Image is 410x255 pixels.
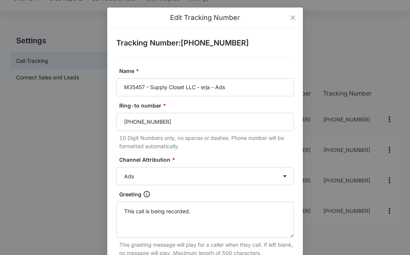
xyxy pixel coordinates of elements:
[119,102,297,110] label: Ring-to number
[119,156,297,164] label: Channel Attribution
[116,202,294,238] textarea: This call is being recorded.
[116,37,294,49] h2: Tracking Number : [PHONE_NUMBER]
[119,67,297,75] label: Name
[116,14,294,22] div: Edit Tracking Number
[282,8,303,28] button: Close
[119,134,294,150] p: 10 Digit Numbers only, no spaces or dashes. Phone number will be formatted automatically.
[290,15,296,21] span: close
[119,190,141,199] p: Greeting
